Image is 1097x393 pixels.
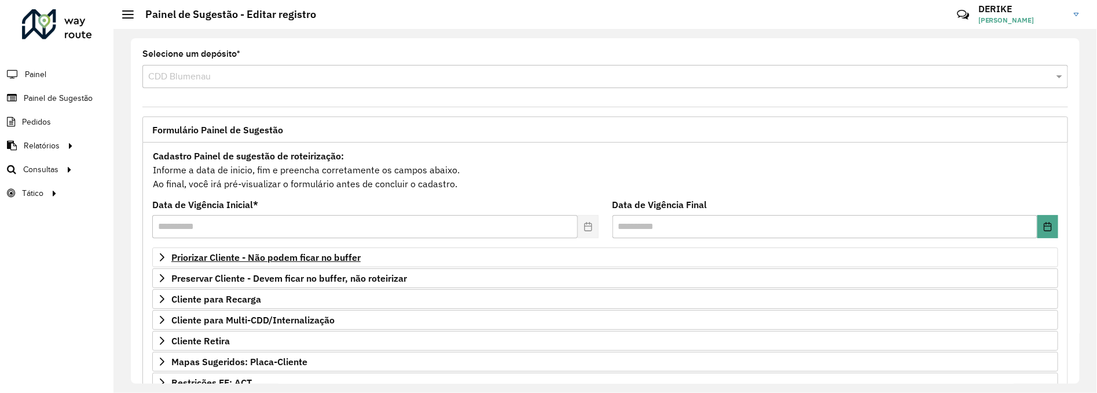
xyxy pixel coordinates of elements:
[612,198,707,212] label: Data de Vigência Final
[25,68,46,81] span: Painel
[152,248,1058,267] a: Priorizar Cliente - Não podem ficar no buffer
[152,373,1058,392] a: Restrições FF: ACT
[171,336,230,345] span: Cliente Retira
[152,268,1058,288] a: Preservar Cliente - Devem ficar no buffer, não roteirizar
[22,187,43,199] span: Tático
[951,2,975,27] a: Contato Rápido
[23,163,58,176] span: Consultas
[152,289,1058,309] a: Cliente para Recarga
[134,8,316,21] h2: Painel de Sugestão - Editar registro
[171,294,261,304] span: Cliente para Recarga
[22,116,51,128] span: Pedidos
[152,198,258,212] label: Data de Vigência Inicial
[171,357,307,366] span: Mapas Sugeridos: Placa-Cliente
[153,150,344,162] strong: Cadastro Painel de sugestão de roteirização:
[152,310,1058,330] a: Cliente para Multi-CDD/Internalização
[171,378,252,387] span: Restrições FF: ACT
[978,3,1065,14] h3: DERIKE
[152,331,1058,351] a: Cliente Retira
[171,315,335,325] span: Cliente para Multi-CDD/Internalização
[24,92,93,104] span: Painel de Sugestão
[142,47,240,61] label: Selecione um depósito
[1037,215,1058,238] button: Choose Date
[171,274,407,283] span: Preservar Cliente - Devem ficar no buffer, não roteirizar
[152,125,283,134] span: Formulário Painel de Sugestão
[171,253,361,262] span: Priorizar Cliente - Não podem ficar no buffer
[978,15,1065,26] span: [PERSON_NAME]
[152,352,1058,372] a: Mapas Sugeridos: Placa-Cliente
[24,140,60,152] span: Relatórios
[152,148,1058,191] div: Informe a data de inicio, fim e preencha corretamente os campos abaixo. Ao final, você irá pré-vi...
